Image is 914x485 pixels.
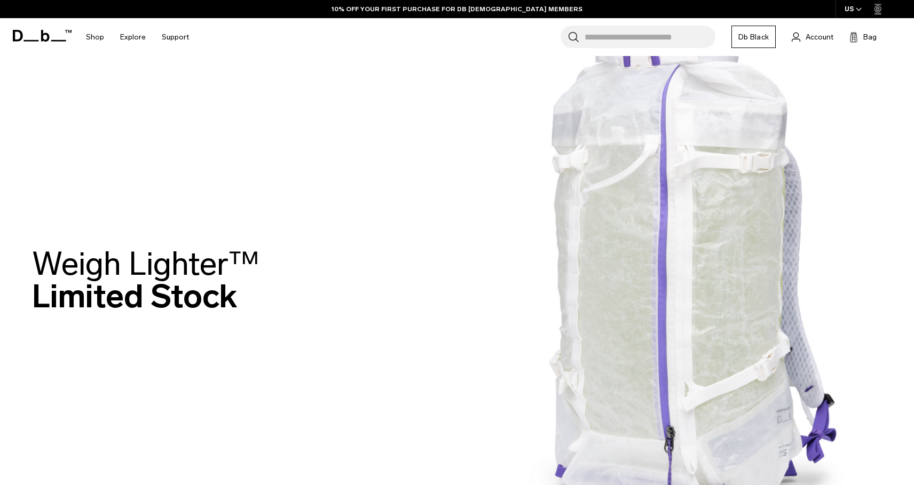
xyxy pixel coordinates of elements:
[863,31,877,43] span: Bag
[78,18,197,56] nav: Main Navigation
[32,244,259,283] span: Weigh Lighter™
[332,4,582,14] a: 10% OFF YOUR FIRST PURCHASE FOR DB [DEMOGRAPHIC_DATA] MEMBERS
[731,26,776,48] a: Db Black
[120,18,146,56] a: Explore
[806,31,833,43] span: Account
[32,248,259,313] h2: Limited Stock
[86,18,104,56] a: Shop
[792,30,833,43] a: Account
[849,30,877,43] button: Bag
[162,18,189,56] a: Support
